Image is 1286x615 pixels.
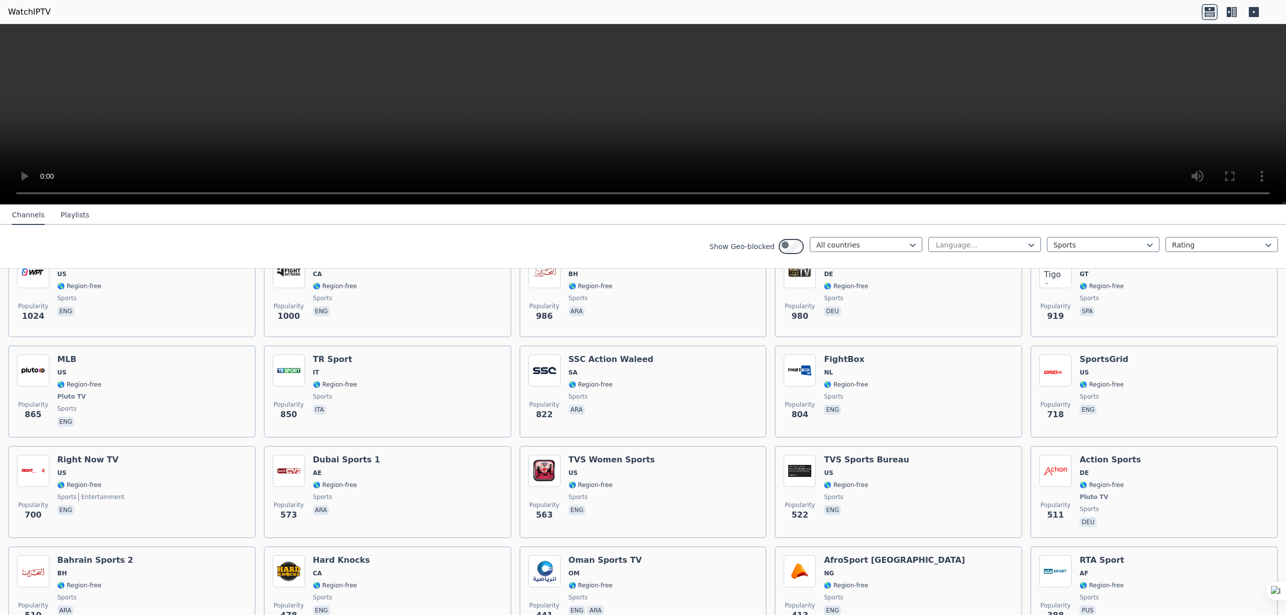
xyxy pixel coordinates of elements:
span: sports [824,294,843,302]
h6: Action Sports [1080,455,1141,465]
p: eng [57,505,74,515]
span: 🌎 Region-free [57,282,101,290]
img: Bahrain Sports 1 [528,256,561,288]
p: eng [57,306,74,316]
span: Popularity [274,302,304,310]
span: Popularity [785,302,815,310]
span: Popularity [785,501,815,509]
p: eng [313,306,330,316]
span: 718 [1047,409,1063,421]
span: US [824,469,833,477]
p: eng [57,417,74,427]
p: deu [1080,517,1097,527]
span: 🌎 Region-free [569,481,613,489]
span: 🌎 Region-free [57,481,101,489]
span: Popularity [18,601,48,609]
span: US [57,270,66,278]
span: 865 [25,409,41,421]
h6: TVS Sports Bureau [824,455,909,465]
span: 563 [536,509,553,521]
span: 🌎 Region-free [1080,481,1124,489]
span: sports [824,593,843,601]
h6: AfroSport [GEOGRAPHIC_DATA] [824,555,965,565]
h6: Bahrain Sports 2 [57,555,133,565]
p: eng [569,505,586,515]
img: More Than Sports TV [784,256,816,288]
span: Popularity [18,302,48,310]
span: 🌎 Region-free [569,282,613,290]
span: SA [569,368,578,377]
span: 🌎 Region-free [313,282,357,290]
h6: FightBox [824,354,868,364]
span: Popularity [1040,601,1070,609]
span: 🌎 Region-free [1080,381,1124,389]
span: Popularity [18,401,48,409]
span: NL [824,368,833,377]
span: sports [313,393,332,401]
span: Popularity [529,501,560,509]
img: Fight Network [273,256,305,288]
span: DE [824,270,833,278]
img: FightBox [784,354,816,387]
span: Popularity [1040,302,1070,310]
span: 822 [536,409,553,421]
label: Show Geo-blocked [709,241,775,252]
img: SportsGrid [1039,354,1071,387]
h6: Hard Knocks [313,555,370,565]
span: sports [1080,505,1099,513]
h6: TR Sport [313,354,357,364]
h6: Right Now TV [57,455,125,465]
span: Popularity [529,302,560,310]
span: BH [569,270,578,278]
h6: Oman Sports TV [569,555,642,565]
span: 573 [280,509,297,521]
span: Popularity [18,501,48,509]
p: eng [824,405,841,415]
span: Popularity [785,401,815,409]
span: sports [1080,593,1099,601]
span: 522 [792,509,808,521]
span: sports [569,393,588,401]
span: Popularity [785,601,815,609]
h6: Dubai Sports 1 [313,455,380,465]
span: sports [313,593,332,601]
span: 980 [792,310,808,322]
span: 🌎 Region-free [1080,581,1124,589]
span: US [1080,368,1089,377]
span: 🌎 Region-free [57,381,101,389]
button: Channels [12,206,45,225]
h6: TVS Women Sports [569,455,655,465]
img: AfroSport Nigeria [784,555,816,587]
span: sports [824,493,843,501]
a: WatchIPTV [8,6,51,18]
span: 511 [1047,509,1063,521]
span: 804 [792,409,808,421]
span: 🌎 Region-free [313,581,357,589]
span: 🌎 Region-free [313,481,357,489]
span: 🌎 Region-free [824,581,868,589]
span: 🌎 Region-free [1080,282,1124,290]
span: US [57,368,66,377]
span: sports [569,493,588,501]
span: Popularity [274,601,304,609]
img: TVS Women Sports [528,455,561,487]
span: 1000 [278,310,300,322]
span: 🌎 Region-free [824,481,868,489]
img: World Poker Tour [17,256,49,288]
span: CA [313,569,322,577]
img: Right Now TV [17,455,49,487]
p: eng [1080,405,1097,415]
span: CA [313,270,322,278]
span: sports [57,593,76,601]
h6: RTA Sport [1080,555,1124,565]
span: 🌎 Region-free [569,581,613,589]
span: US [57,469,66,477]
span: AF [1080,569,1088,577]
span: sports [1080,294,1099,302]
span: sports [569,593,588,601]
span: Popularity [1040,501,1070,509]
img: Tigo Sports [1039,256,1071,288]
span: OM [569,569,580,577]
span: Popularity [274,401,304,409]
img: MLB [17,354,49,387]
